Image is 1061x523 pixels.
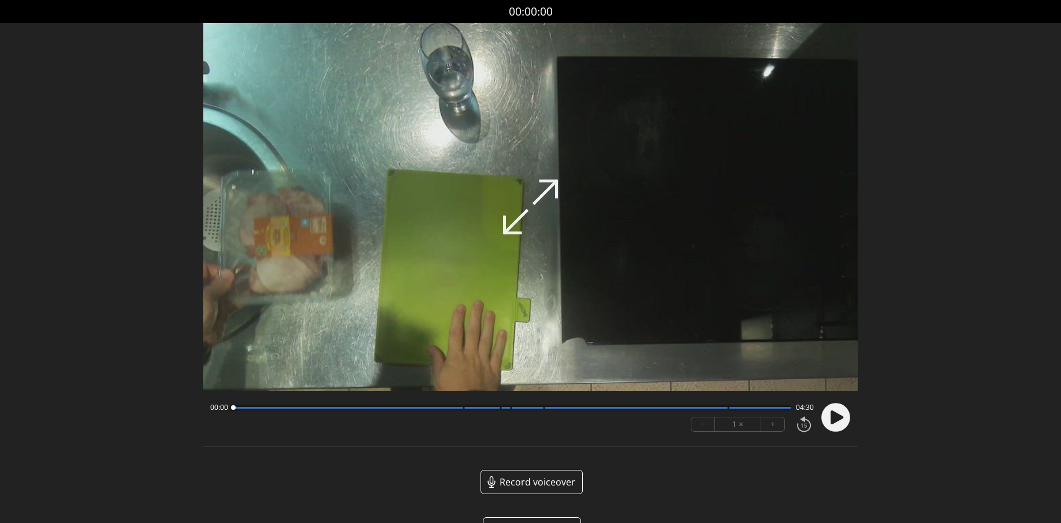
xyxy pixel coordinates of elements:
[500,475,575,489] span: Record voiceover
[715,417,761,431] div: 1 ×
[761,417,784,431] button: +
[481,470,583,494] a: Record voiceover
[210,403,228,412] span: 00:00
[796,403,814,412] span: 04:30
[691,417,715,431] button: −
[509,3,553,20] a: 00:00:00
